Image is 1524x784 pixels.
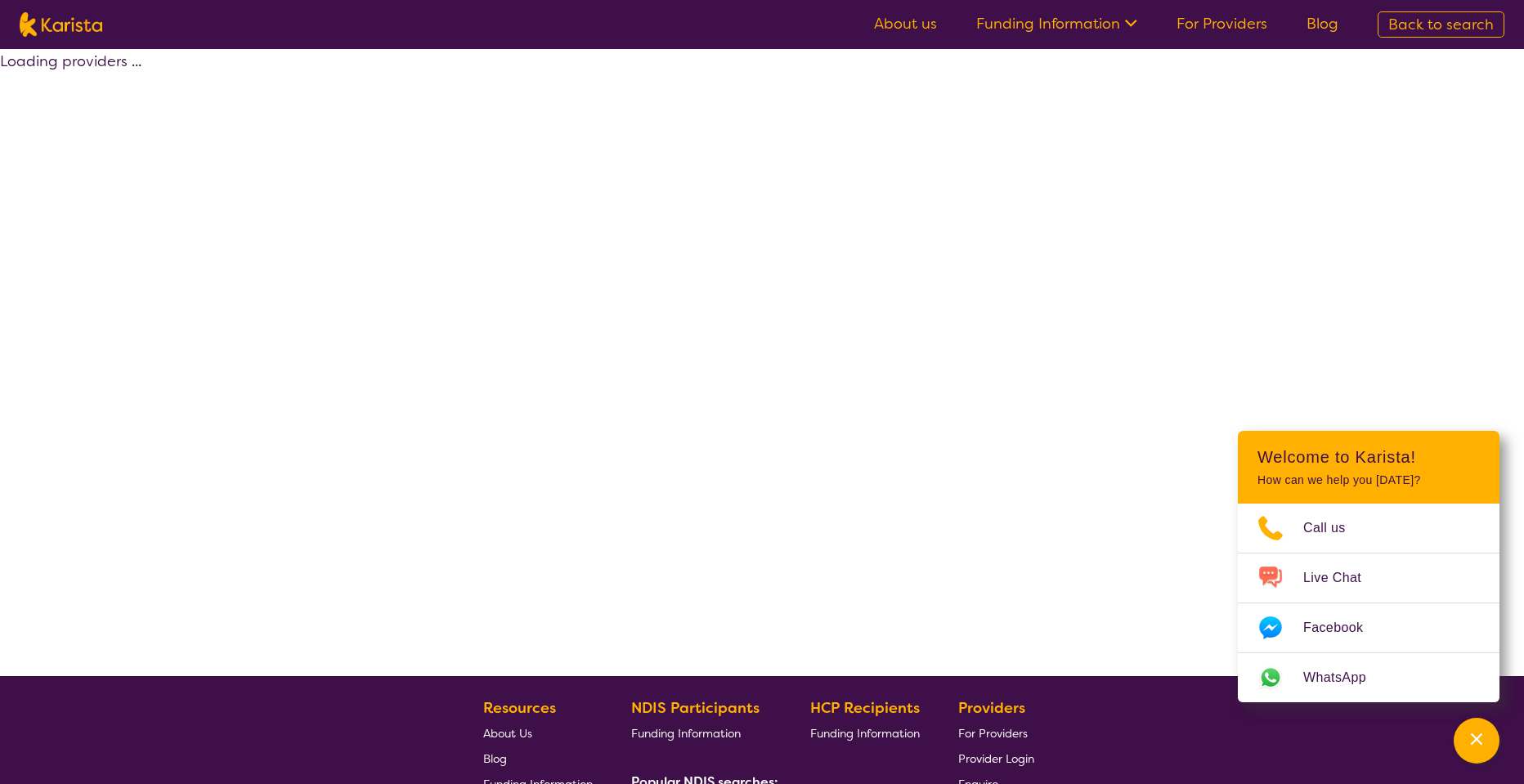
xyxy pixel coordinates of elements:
[1177,14,1267,34] a: For Providers
[483,746,593,771] a: Blog
[631,720,772,746] a: Funding Information
[1257,473,1480,487] p: How can we help you [DATE]?
[810,726,920,741] span: Funding Information
[1303,516,1365,540] span: Call us
[1238,431,1499,702] div: Channel Menu
[1303,665,1386,690] span: WhatsApp
[483,751,507,766] span: Blog
[483,720,593,746] a: About Us
[631,726,741,741] span: Funding Information
[1238,653,1499,702] a: Web link opens in a new tab.
[1307,14,1338,34] a: Blog
[483,698,556,718] b: Resources
[958,698,1025,718] b: Providers
[483,726,532,741] span: About Us
[631,698,760,718] b: NDIS Participants
[874,14,937,34] a: About us
[1238,504,1499,702] ul: Choose channel
[1257,447,1480,467] h2: Welcome to Karista!
[958,720,1034,746] a: For Providers
[810,698,920,718] b: HCP Recipients
[1378,11,1504,38] a: Back to search
[810,720,920,746] a: Funding Information
[20,12,102,37] img: Karista logo
[1388,15,1494,34] span: Back to search
[958,751,1034,766] span: Provider Login
[976,14,1137,34] a: Funding Information
[1454,718,1499,764] button: Channel Menu
[1303,616,1383,640] span: Facebook
[958,726,1028,741] span: For Providers
[958,746,1034,771] a: Provider Login
[1303,566,1381,590] span: Live Chat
